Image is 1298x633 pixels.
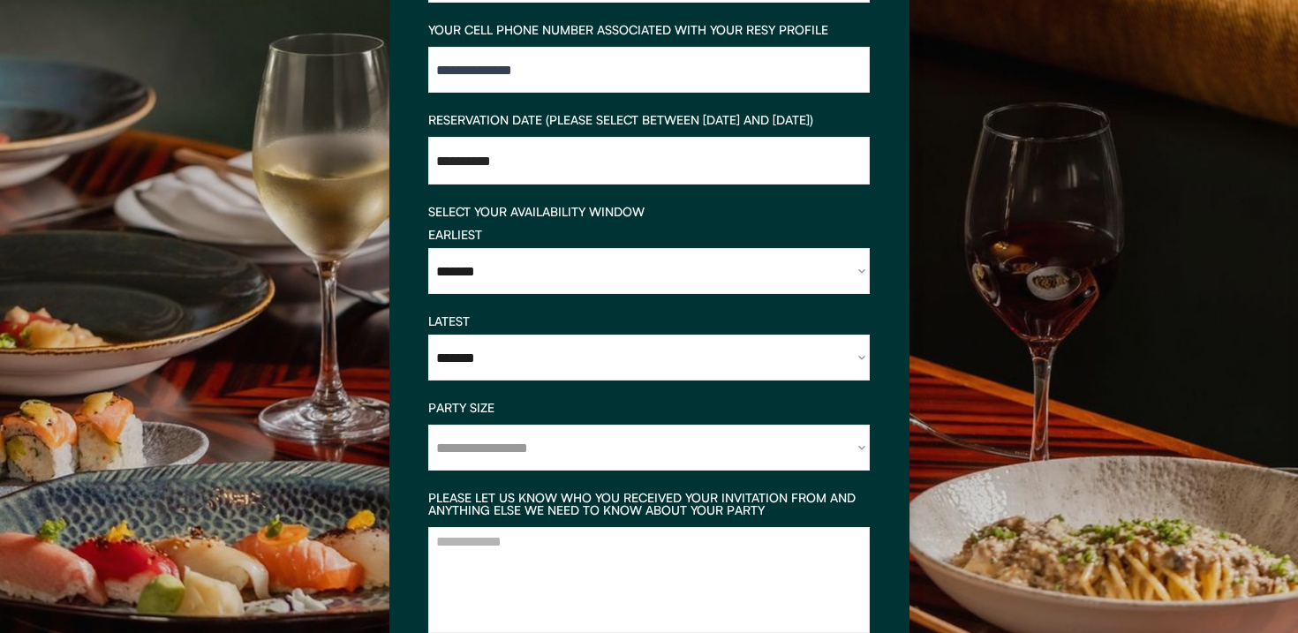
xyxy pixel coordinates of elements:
div: RESERVATION DATE (PLEASE SELECT BETWEEN [DATE] AND [DATE]) [428,114,870,126]
div: EARLIEST [428,229,870,241]
div: PARTY SIZE [428,402,870,414]
div: PLEASE LET US KNOW WHO YOU RECEIVED YOUR INVITATION FROM AND ANYTHING ELSE WE NEED TO KNOW ABOUT ... [428,492,870,516]
div: SELECT YOUR AVAILABILITY WINDOW [428,206,870,218]
div: YOUR CELL PHONE NUMBER ASSOCIATED WITH YOUR RESY PROFILE [428,24,870,36]
div: LATEST [428,315,870,328]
